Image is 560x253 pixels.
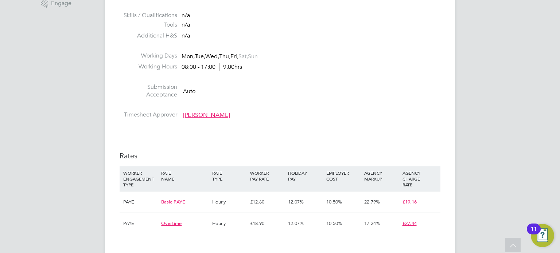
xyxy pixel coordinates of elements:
div: PAYE [121,191,159,213]
span: Overtime [161,220,182,226]
label: Additional H&S [120,32,177,40]
span: Wed, [205,53,219,60]
div: AGENCY MARKUP [362,166,400,185]
span: Mon, [182,53,195,60]
label: Tools [120,21,177,29]
label: Submission Acceptance [120,83,177,99]
div: 08:00 - 17:00 [182,63,242,71]
span: Thu, [219,53,230,60]
span: n/a [182,32,190,39]
span: Tue, [195,53,205,60]
label: Skills / Qualifications [120,12,177,19]
div: Hourly [210,213,248,234]
span: [PERSON_NAME] [183,111,230,119]
div: WORKER PAY RATE [248,166,286,185]
div: 11 [530,229,537,238]
span: £27.44 [402,220,417,226]
div: HOLIDAY PAY [286,166,324,185]
span: n/a [182,12,190,19]
span: 10.50% [326,220,342,226]
span: 10.50% [326,199,342,205]
div: RATE TYPE [210,166,248,185]
span: n/a [182,21,190,28]
span: Auto [183,87,195,95]
span: Basic PAYE [161,199,185,205]
span: 17.24% [364,220,380,226]
label: Working Hours [120,63,177,71]
span: 12.07% [288,199,304,205]
span: Sat, [238,53,248,60]
span: 22.79% [364,199,380,205]
div: £18.90 [248,213,286,234]
div: RATE NAME [159,166,210,185]
button: Open Resource Center, 11 new notifications [531,224,554,247]
div: £12.60 [248,191,286,213]
span: Sun [248,53,258,60]
div: PAYE [121,213,159,234]
span: 12.07% [288,220,304,226]
div: WORKER ENGAGEMENT TYPE [121,166,159,191]
div: AGENCY CHARGE RATE [401,166,439,191]
span: 9.00hrs [219,63,242,71]
span: £19.16 [402,199,417,205]
span: Fri, [230,53,238,60]
div: EMPLOYER COST [324,166,362,185]
label: Working Days [120,52,177,60]
label: Timesheet Approver [120,111,177,119]
div: Hourly [210,191,248,213]
span: Engage [51,0,71,7]
h3: Rates [120,151,440,161]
